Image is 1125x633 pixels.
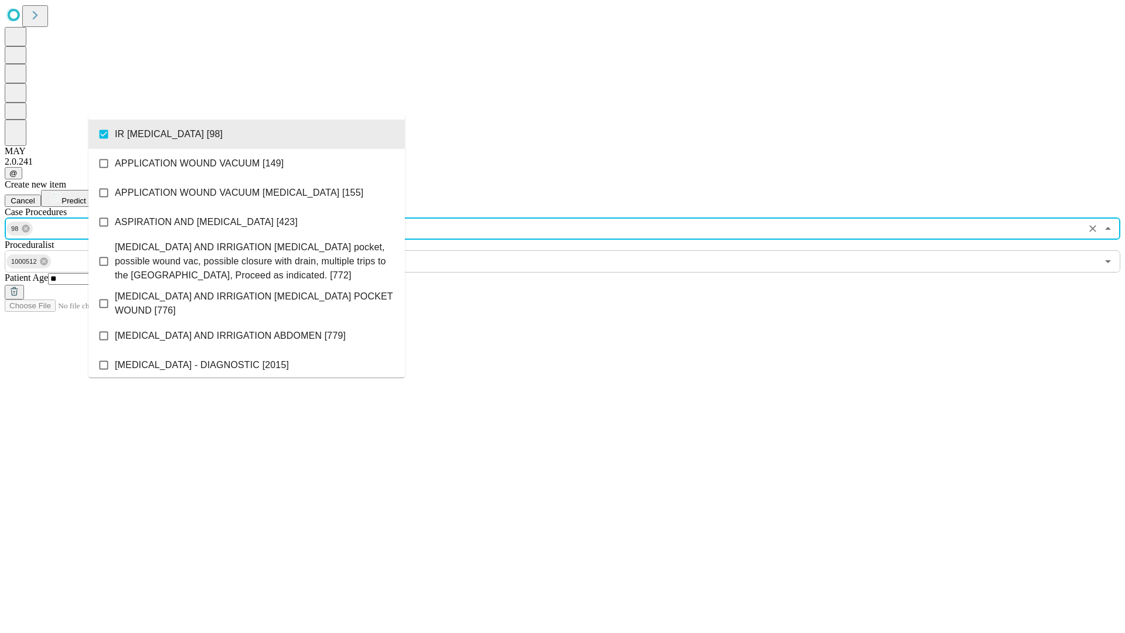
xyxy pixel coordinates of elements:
[5,273,48,283] span: Patient Age
[62,196,86,205] span: Predict
[6,222,33,236] div: 98
[11,196,35,205] span: Cancel
[6,255,42,268] span: 1000512
[115,240,396,283] span: [MEDICAL_DATA] AND IRRIGATION [MEDICAL_DATA] pocket, possible wound vac, possible closure with dr...
[115,290,396,318] span: [MEDICAL_DATA] AND IRRIGATION [MEDICAL_DATA] POCKET WOUND [776]
[1085,220,1101,237] button: Clear
[5,240,54,250] span: Proceduralist
[41,190,95,207] button: Predict
[115,156,284,171] span: APPLICATION WOUND VACUUM [149]
[1100,220,1116,237] button: Close
[5,179,66,189] span: Create new item
[5,167,22,179] button: @
[6,254,51,268] div: 1000512
[5,207,67,217] span: Scheduled Procedure
[5,146,1120,156] div: MAY
[115,127,223,141] span: IR [MEDICAL_DATA] [98]
[1100,253,1116,270] button: Open
[115,186,363,200] span: APPLICATION WOUND VACUUM [MEDICAL_DATA] [155]
[115,215,298,229] span: ASPIRATION AND [MEDICAL_DATA] [423]
[5,156,1120,167] div: 2.0.241
[5,195,41,207] button: Cancel
[9,169,18,178] span: @
[6,222,23,236] span: 98
[115,358,289,372] span: [MEDICAL_DATA] - DIAGNOSTIC [2015]
[115,329,346,343] span: [MEDICAL_DATA] AND IRRIGATION ABDOMEN [779]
